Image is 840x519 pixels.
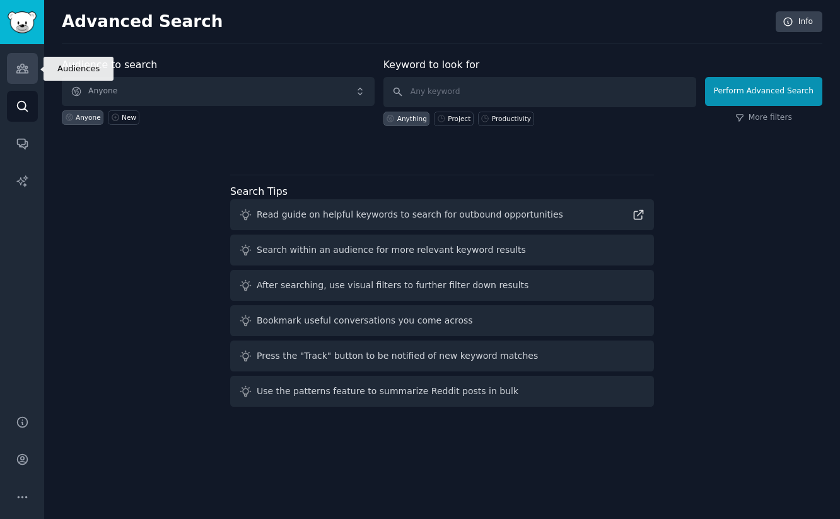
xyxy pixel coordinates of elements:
[230,185,288,197] label: Search Tips
[62,59,157,71] label: Audience to search
[8,11,37,33] img: GummySearch logo
[448,114,470,123] div: Project
[735,112,792,124] a: More filters
[108,110,139,125] a: New
[257,243,526,257] div: Search within an audience for more relevant keyword results
[62,12,769,32] h2: Advanced Search
[257,349,538,363] div: Press the "Track" button to be notified of new keyword matches
[492,114,531,123] div: Productivity
[383,77,696,107] input: Any keyword
[257,385,518,398] div: Use the patterns feature to summarize Reddit posts in bulk
[383,59,480,71] label: Keyword to look for
[397,114,427,123] div: Anything
[76,113,101,122] div: Anyone
[257,314,473,327] div: Bookmark useful conversations you come across
[257,279,528,292] div: After searching, use visual filters to further filter down results
[257,208,563,221] div: Read guide on helpful keywords to search for outbound opportunities
[776,11,822,33] a: Info
[62,77,375,106] button: Anyone
[122,113,136,122] div: New
[705,77,822,106] button: Perform Advanced Search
